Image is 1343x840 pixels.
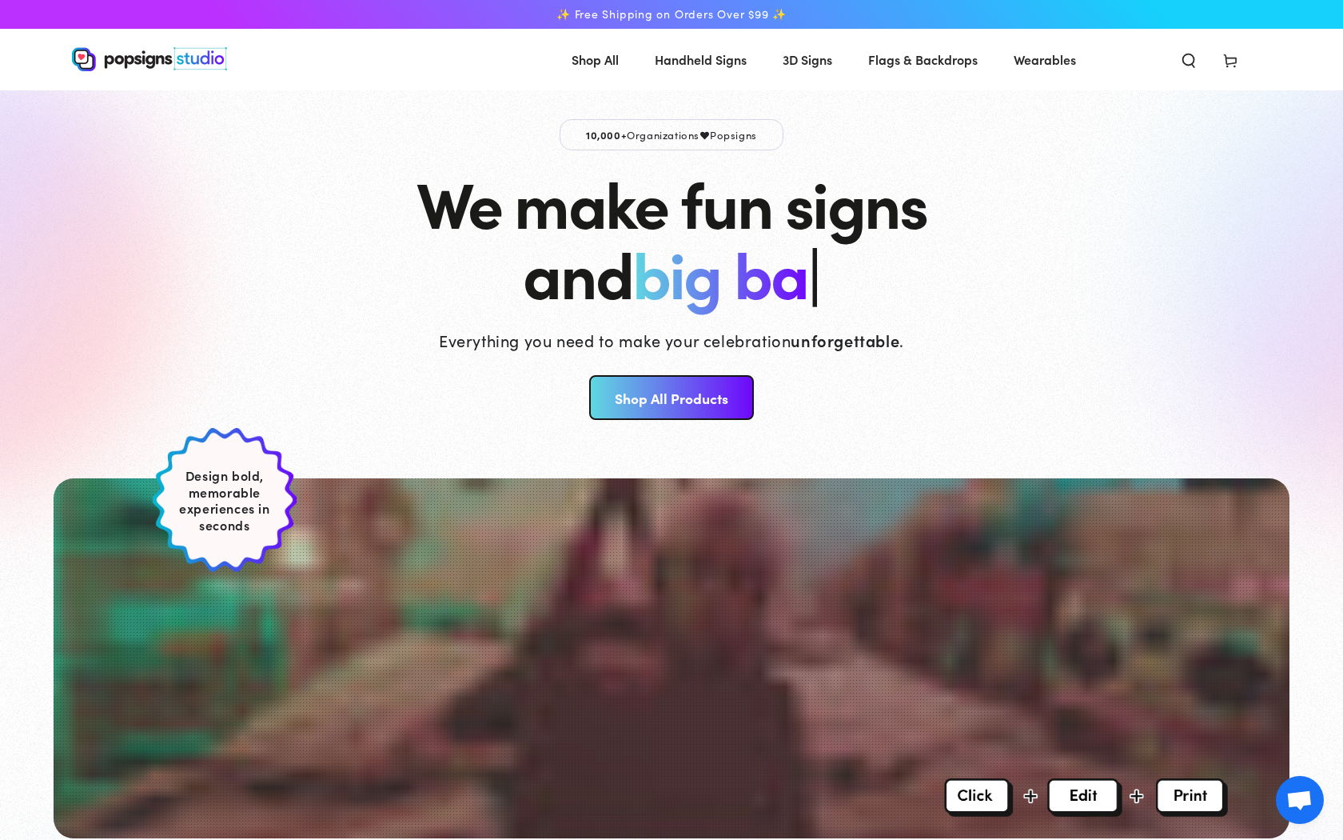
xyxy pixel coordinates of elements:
[791,329,899,351] strong: unforgettable
[1002,38,1088,81] a: Wearables
[560,119,783,150] p: Organizations Popsigns
[589,375,753,420] a: Shop All Products
[572,48,619,71] span: Shop All
[560,38,631,81] a: Shop All
[771,38,844,81] a: 3D Signs
[416,166,927,307] h1: We make fun signs and
[1276,776,1324,824] div: Open chat
[868,48,978,71] span: Flags & Backdrops
[556,7,787,22] span: ✨ Free Shipping on Orders Over $99 ✨
[1014,48,1076,71] span: Wearables
[1168,42,1209,77] summary: Search our site
[643,38,759,81] a: Handheld Signs
[439,329,904,351] p: Everything you need to make your celebration .
[856,38,990,81] a: Flags & Backdrops
[807,226,819,317] span: |
[944,778,1228,817] img: Overlay Image
[586,127,627,142] span: 10,000+
[655,48,747,71] span: Handheld Signs
[632,227,807,316] span: big ba
[783,48,832,71] span: 3D Signs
